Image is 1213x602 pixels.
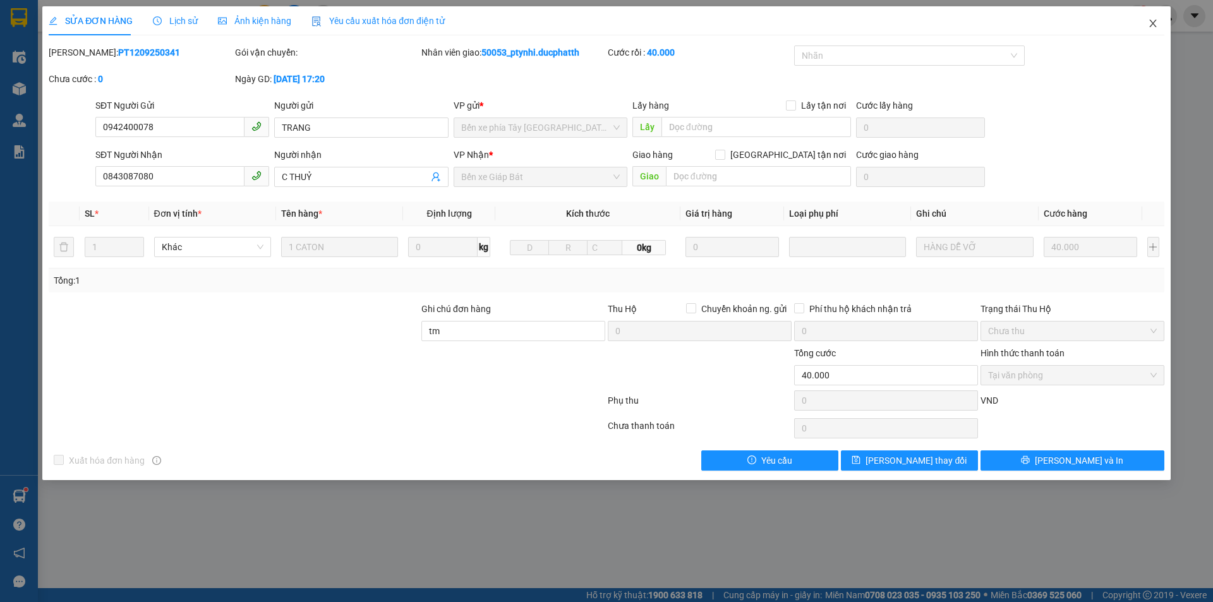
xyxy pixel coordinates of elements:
[747,455,756,466] span: exclamation-circle
[49,45,232,59] div: [PERSON_NAME]:
[587,240,622,255] input: C
[311,16,322,27] img: icon
[606,419,793,441] div: Chưa thanh toán
[251,121,262,131] span: phone
[218,16,227,25] span: picture
[251,171,262,181] span: phone
[49,72,232,86] div: Chưa cước :
[796,99,851,112] span: Lấy tận nơi
[841,450,978,471] button: save[PERSON_NAME] thay đổi
[235,45,419,59] div: Gói vận chuyển:
[1044,208,1087,219] span: Cước hàng
[153,16,198,26] span: Lịch sử
[311,16,445,26] span: Yêu cầu xuất hóa đơn điện tử
[426,208,471,219] span: Định lượng
[981,348,1065,358] label: Hình thức thanh toán
[274,148,448,162] div: Người nhận
[661,117,851,137] input: Dọc đường
[1044,237,1138,257] input: 0
[152,456,161,465] span: info-circle
[981,395,998,406] span: VND
[566,208,610,219] span: Kích thước
[118,47,180,57] b: PT1209250341
[454,150,489,160] span: VP Nhận
[988,366,1157,385] span: Tại văn phòng
[685,208,732,219] span: Giá trị hàng
[632,166,666,186] span: Giao
[866,454,967,467] span: [PERSON_NAME] thay đổi
[632,150,673,160] span: Giao hàng
[804,302,917,316] span: Phí thu hộ khách nhận trả
[461,118,620,137] span: Bến xe phía Tây Thanh Hóa
[548,240,588,255] input: R
[95,148,269,162] div: SĐT Người Nhận
[666,166,851,186] input: Dọc đường
[1147,237,1159,257] button: plus
[431,172,441,182] span: user-add
[421,304,491,314] label: Ghi chú đơn hàng
[85,208,95,219] span: SL
[852,455,860,466] span: save
[274,74,325,84] b: [DATE] 17:20
[510,240,549,255] input: D
[981,302,1164,316] div: Trạng thái Thu Hộ
[274,99,448,112] div: Người gửi
[281,237,398,257] input: VD: Bàn, Ghế
[54,274,468,287] div: Tổng: 1
[696,302,792,316] span: Chuyển khoản ng. gửi
[784,202,911,226] th: Loại phụ phí
[64,454,150,467] span: Xuất hóa đơn hàng
[162,238,263,256] span: Khác
[856,167,985,187] input: Cước giao hàng
[685,237,780,257] input: 0
[725,148,851,162] span: [GEOGRAPHIC_DATA] tận nơi
[98,74,103,84] b: 0
[981,450,1164,471] button: printer[PERSON_NAME] và In
[235,72,419,86] div: Ngày GD:
[454,99,627,112] div: VP gửi
[1021,455,1030,466] span: printer
[856,150,919,160] label: Cước giao hàng
[1135,6,1171,42] button: Close
[421,45,605,59] div: Nhân viên giao:
[608,304,637,314] span: Thu Hộ
[856,100,913,111] label: Cước lấy hàng
[794,348,836,358] span: Tổng cước
[95,99,269,112] div: SĐT Người Gửi
[701,450,838,471] button: exclamation-circleYêu cầu
[622,240,665,255] span: 0kg
[481,47,579,57] b: 50053_ptynhi.ducphatth
[218,16,291,26] span: Ảnh kiện hàng
[632,117,661,137] span: Lấy
[1035,454,1123,467] span: [PERSON_NAME] và In
[1148,18,1158,28] span: close
[478,237,490,257] span: kg
[49,16,133,26] span: SỬA ĐƠN HÀNG
[988,322,1157,340] span: Chưa thu
[632,100,669,111] span: Lấy hàng
[608,45,792,59] div: Cước rồi :
[153,16,162,25] span: clock-circle
[54,237,74,257] button: delete
[461,167,620,186] span: Bến xe Giáp Bát
[281,208,322,219] span: Tên hàng
[911,202,1038,226] th: Ghi chú
[154,208,202,219] span: Đơn vị tính
[761,454,792,467] span: Yêu cầu
[916,237,1033,257] input: Ghi Chú
[647,47,675,57] b: 40.000
[49,16,57,25] span: edit
[606,394,793,416] div: Phụ thu
[421,321,605,341] input: Ghi chú đơn hàng
[856,117,985,138] input: Cước lấy hàng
